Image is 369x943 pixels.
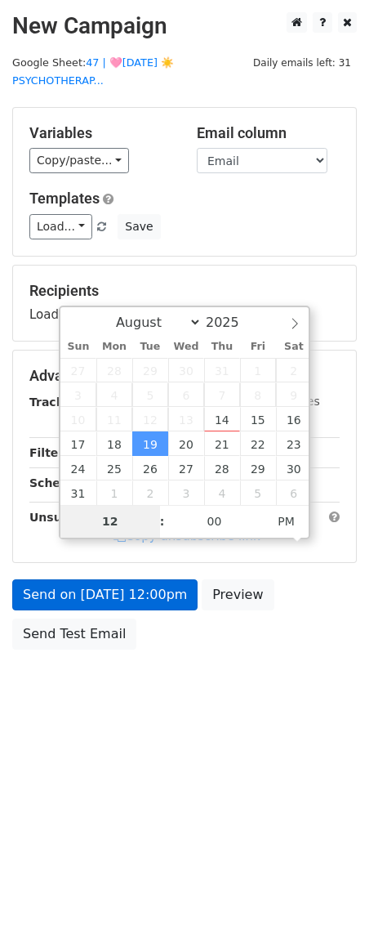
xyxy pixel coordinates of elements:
[276,358,312,382] span: August 2, 2025
[202,579,273,610] a: Preview
[168,480,204,505] span: September 3, 2025
[60,407,96,431] span: August 10, 2025
[240,342,276,352] span: Fri
[29,148,129,173] a: Copy/paste...
[132,358,168,382] span: July 29, 2025
[132,407,168,431] span: August 12, 2025
[132,456,168,480] span: August 26, 2025
[60,505,160,538] input: Hour
[204,480,240,505] span: September 4, 2025
[160,505,165,538] span: :
[168,382,204,407] span: August 6, 2025
[29,190,100,207] a: Templates
[287,865,369,943] iframe: Chat Widget
[29,446,71,459] strong: Filters
[247,56,357,69] a: Daily emails left: 31
[96,358,132,382] span: July 28, 2025
[29,282,340,324] div: Loading...
[168,358,204,382] span: July 30, 2025
[256,393,319,410] label: UTM Codes
[29,396,84,409] strong: Tracking
[132,382,168,407] span: August 5, 2025
[96,382,132,407] span: August 4, 2025
[29,124,172,142] h5: Variables
[240,480,276,505] span: September 5, 2025
[132,480,168,505] span: September 2, 2025
[240,456,276,480] span: August 29, 2025
[202,315,260,330] input: Year
[118,214,160,239] button: Save
[29,282,340,300] h5: Recipients
[204,382,240,407] span: August 7, 2025
[204,342,240,352] span: Thu
[204,431,240,456] span: August 21, 2025
[132,342,168,352] span: Tue
[276,407,312,431] span: August 16, 2025
[60,382,96,407] span: August 3, 2025
[276,382,312,407] span: August 9, 2025
[96,456,132,480] span: August 25, 2025
[204,456,240,480] span: August 28, 2025
[60,342,96,352] span: Sun
[276,431,312,456] span: August 23, 2025
[96,342,132,352] span: Mon
[60,480,96,505] span: August 31, 2025
[204,358,240,382] span: July 31, 2025
[12,619,136,650] a: Send Test Email
[29,476,88,489] strong: Schedule
[60,456,96,480] span: August 24, 2025
[165,505,265,538] input: Minute
[29,511,109,524] strong: Unsubscribe
[197,124,340,142] h5: Email column
[240,358,276,382] span: August 1, 2025
[264,505,309,538] span: Click to toggle
[168,456,204,480] span: August 27, 2025
[29,367,340,385] h5: Advanced
[168,431,204,456] span: August 20, 2025
[96,407,132,431] span: August 11, 2025
[96,480,132,505] span: September 1, 2025
[60,358,96,382] span: July 27, 2025
[12,579,198,610] a: Send on [DATE] 12:00pm
[12,12,357,40] h2: New Campaign
[204,407,240,431] span: August 14, 2025
[247,54,357,72] span: Daily emails left: 31
[12,56,174,87] small: Google Sheet:
[240,431,276,456] span: August 22, 2025
[276,480,312,505] span: September 6, 2025
[132,431,168,456] span: August 19, 2025
[96,431,132,456] span: August 18, 2025
[12,56,174,87] a: 47 | 🩷[DATE] ☀️PSYCHOTHERAP...
[168,407,204,431] span: August 13, 2025
[60,431,96,456] span: August 17, 2025
[29,214,92,239] a: Load...
[276,342,312,352] span: Sat
[168,342,204,352] span: Wed
[240,407,276,431] span: August 15, 2025
[240,382,276,407] span: August 8, 2025
[276,456,312,480] span: August 30, 2025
